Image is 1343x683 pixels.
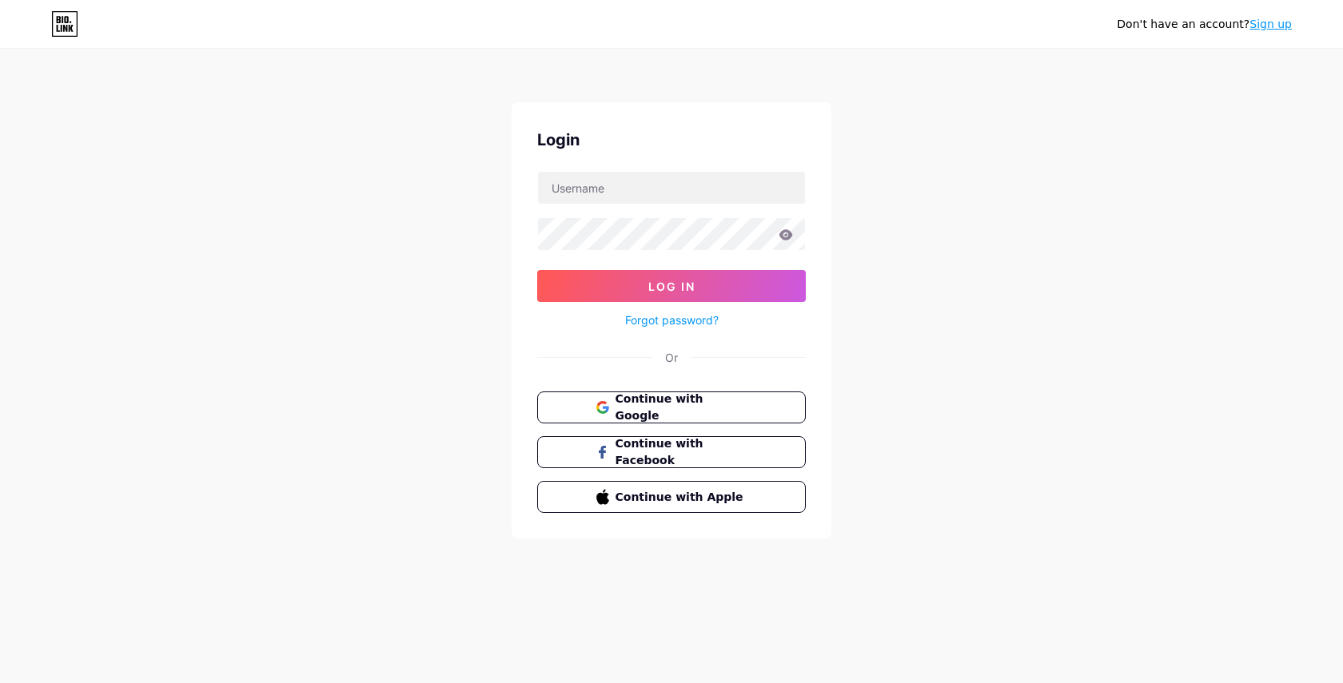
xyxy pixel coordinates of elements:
button: Continue with Facebook [537,436,806,468]
span: Continue with Apple [616,489,747,506]
div: Or [665,349,678,366]
button: Log In [537,270,806,302]
span: Log In [648,280,695,293]
a: Forgot password? [625,312,719,328]
button: Continue with Apple [537,481,806,513]
input: Username [538,172,805,204]
span: Continue with Google [616,391,747,424]
div: Login [537,128,806,152]
button: Continue with Google [537,391,806,423]
span: Continue with Facebook [616,435,747,469]
div: Don't have an account? [1117,16,1292,33]
a: Sign up [1249,18,1292,30]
